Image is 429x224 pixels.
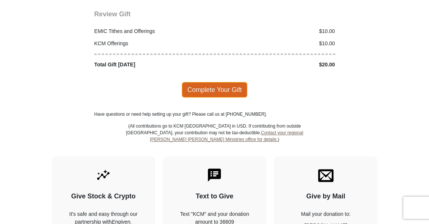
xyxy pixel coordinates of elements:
[90,61,215,69] div: Total Gift [DATE]
[176,192,253,201] h4: Text to Give
[215,40,339,47] div: $10.00
[94,10,131,18] span: Review Gift
[90,40,215,47] div: KCM Offerings
[65,192,142,201] h4: Give Stock & Crypto
[215,27,339,35] div: $10.00
[318,167,334,183] img: envelope.svg
[126,123,304,156] p: (All contributions go to KCM [GEOGRAPHIC_DATA] in USD. If contributing from outside [GEOGRAPHIC_D...
[94,111,335,118] p: Have questions or need help setting up your gift? Please call us at [PHONE_NUMBER].
[287,192,364,201] h4: Give by Mail
[182,82,247,98] span: Complete Your Gift
[215,61,339,69] div: $20.00
[90,27,215,35] div: EMIC Tithes and Offerings
[207,167,222,183] img: text-to-give.svg
[287,210,364,218] p: Mail your donation to:
[95,167,111,183] img: give-by-stock.svg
